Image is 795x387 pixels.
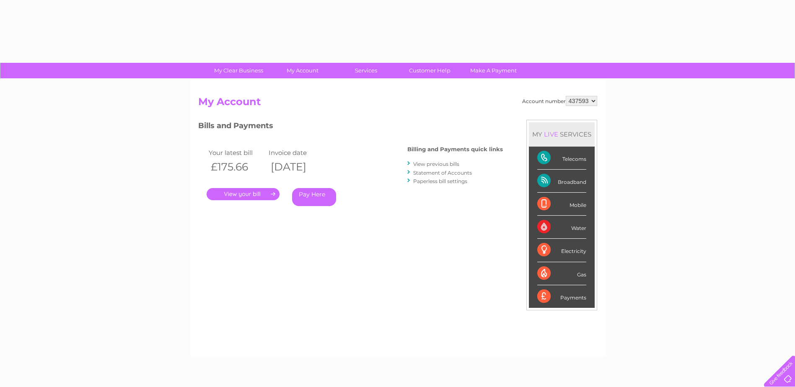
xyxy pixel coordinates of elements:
[542,130,560,138] div: LIVE
[537,239,586,262] div: Electricity
[292,188,336,206] a: Pay Here
[395,63,464,78] a: Customer Help
[537,285,586,308] div: Payments
[413,178,467,184] a: Paperless bill settings
[537,170,586,193] div: Broadband
[207,158,267,175] th: £175.66
[204,63,273,78] a: My Clear Business
[413,161,459,167] a: View previous bills
[413,170,472,176] a: Statement of Accounts
[207,147,267,158] td: Your latest bill
[537,216,586,239] div: Water
[537,262,586,285] div: Gas
[529,122,595,146] div: MY SERVICES
[537,193,586,216] div: Mobile
[407,146,503,152] h4: Billing and Payments quick links
[268,63,337,78] a: My Account
[537,147,586,170] div: Telecoms
[207,188,280,200] a: .
[522,96,597,106] div: Account number
[267,158,327,175] th: [DATE]
[267,147,327,158] td: Invoice date
[198,120,503,134] h3: Bills and Payments
[331,63,401,78] a: Services
[198,96,597,112] h2: My Account
[459,63,528,78] a: Make A Payment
